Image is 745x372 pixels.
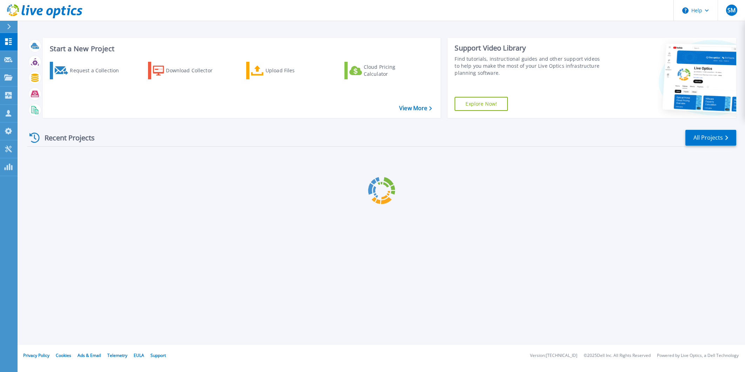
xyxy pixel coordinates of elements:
[584,353,651,358] li: © 2025 Dell Inc. All Rights Reserved
[107,352,127,358] a: Telemetry
[246,62,324,79] a: Upload Files
[166,64,222,78] div: Download Collector
[50,62,128,79] a: Request a Collection
[78,352,101,358] a: Ads & Email
[455,44,603,53] div: Support Video Library
[530,353,577,358] li: Version: [TECHNICAL_ID]
[70,64,126,78] div: Request a Collection
[455,55,603,77] div: Find tutorials, instructional guides and other support videos to help you make the most of your L...
[727,7,736,13] span: SM
[685,130,736,146] a: All Projects
[150,352,166,358] a: Support
[134,352,144,358] a: EULA
[657,353,739,358] li: Powered by Live Optics, a Dell Technology
[455,97,508,111] a: Explore Now!
[364,64,420,78] div: Cloud Pricing Calculator
[399,105,432,112] a: View More
[148,62,226,79] a: Download Collector
[27,129,104,146] div: Recent Projects
[50,45,432,53] h3: Start a New Project
[266,64,322,78] div: Upload Files
[344,62,423,79] a: Cloud Pricing Calculator
[23,352,49,358] a: Privacy Policy
[56,352,71,358] a: Cookies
